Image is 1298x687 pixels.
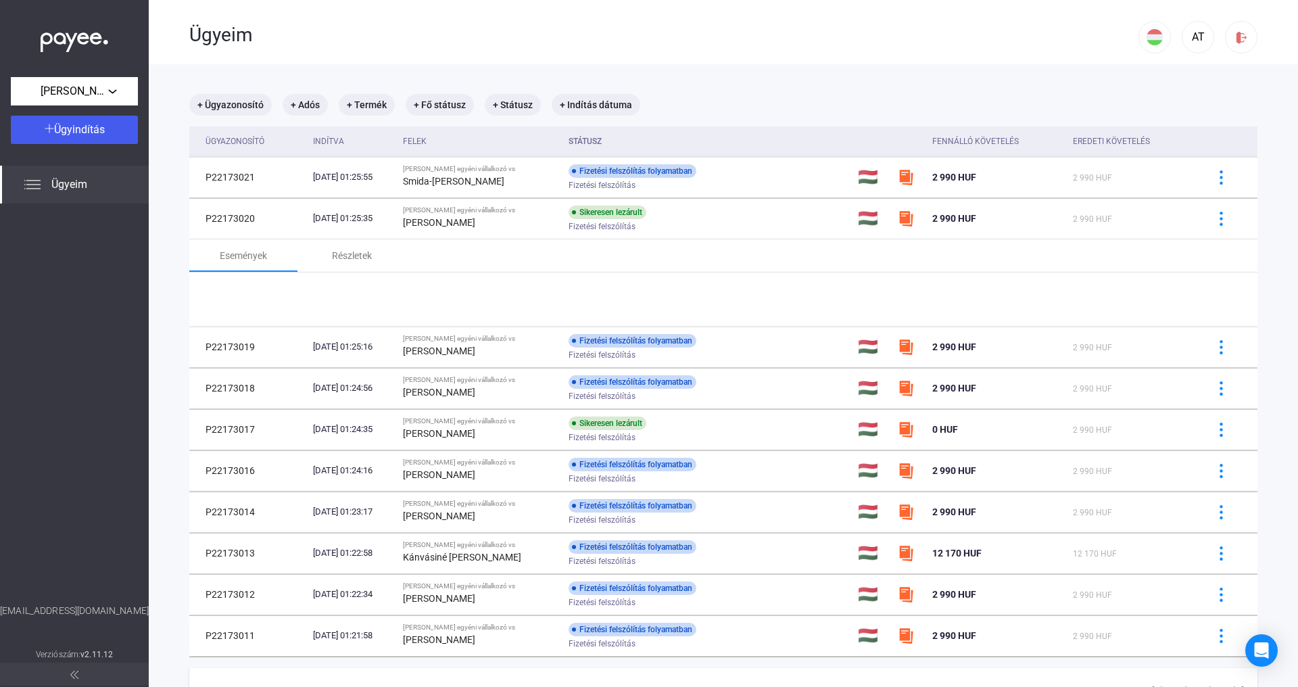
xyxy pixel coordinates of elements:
[932,465,976,476] span: 2 990 HUF
[852,368,892,408] td: 🇭🇺
[403,500,557,508] div: [PERSON_NAME] egyéni vállalkozó vs
[932,506,976,517] span: 2 990 HUF
[189,533,308,573] td: P22173013
[1207,498,1235,526] button: more-blue
[403,511,475,521] strong: [PERSON_NAME]
[852,574,892,615] td: 🇭🇺
[339,94,395,116] mat-chip: + Termék
[1073,508,1112,517] span: 2 990 HUF
[1245,634,1278,667] div: Open Intercom Messenger
[206,133,302,149] div: Ügyazonosító
[569,540,696,554] div: Fizetési felszólítás folyamatban
[1214,423,1228,437] img: more-blue
[41,83,108,99] span: [PERSON_NAME] egyéni vállalkozó
[1225,21,1257,53] button: logout-red
[313,546,392,560] div: [DATE] 01:22:58
[898,169,914,185] img: szamlazzhu-mini
[569,388,635,404] span: Fizetési felszólítás
[206,133,264,149] div: Ügyazonosító
[403,541,557,549] div: [PERSON_NAME] egyéni vállalkozó vs
[852,198,892,239] td: 🇭🇺
[283,94,328,116] mat-chip: + Adós
[1214,505,1228,519] img: more-blue
[313,423,392,436] div: [DATE] 01:24:35
[932,424,958,435] span: 0 HUF
[552,94,640,116] mat-chip: + Indítás dátuma
[313,588,392,601] div: [DATE] 01:22:34
[189,24,1138,47] div: Ügyeim
[569,636,635,652] span: Fizetési felszólítás
[1073,467,1112,476] span: 2 990 HUF
[1214,546,1228,561] img: more-blue
[932,630,976,641] span: 2 990 HUF
[898,586,914,602] img: szamlazzhu-mini
[1073,133,1190,149] div: Eredeti követelés
[932,548,982,559] span: 12 170 HUF
[569,582,696,595] div: Fizetési felszólítás folyamatban
[569,164,696,178] div: Fizetési felszólítás folyamatban
[1214,170,1228,185] img: more-blue
[403,458,557,467] div: [PERSON_NAME] egyéni vállalkozó vs
[403,593,475,604] strong: [PERSON_NAME]
[1207,333,1235,361] button: more-blue
[1207,204,1235,233] button: more-blue
[1186,29,1209,45] div: AT
[403,428,475,439] strong: [PERSON_NAME]
[403,582,557,590] div: [PERSON_NAME] egyéni vállalkozó vs
[24,176,41,193] img: list.svg
[898,504,914,520] img: szamlazzhu-mini
[898,545,914,561] img: szamlazzhu-mini
[569,458,696,471] div: Fizetési felszólítás folyamatban
[569,177,635,193] span: Fizetési felszólítás
[898,210,914,227] img: szamlazzhu-mini
[898,339,914,355] img: szamlazzhu-mini
[1073,632,1112,641] span: 2 990 HUF
[406,94,474,116] mat-chip: + Fő státusz
[1073,384,1112,394] span: 2 990 HUF
[403,417,557,425] div: [PERSON_NAME] egyéni vállalkozó vs
[1207,456,1235,485] button: more-blue
[1207,163,1235,191] button: more-blue
[1073,214,1112,224] span: 2 990 HUF
[403,176,504,187] strong: Smida-[PERSON_NAME]
[569,334,696,348] div: Fizetési felszólítás folyamatban
[403,335,557,343] div: [PERSON_NAME] egyéni vállalkozó vs
[569,499,696,513] div: Fizetési felszólítás folyamatban
[569,512,635,528] span: Fizetési felszólítás
[932,383,976,394] span: 2 990 HUF
[898,627,914,644] img: szamlazzhu-mini
[403,133,557,149] div: Felek
[313,133,344,149] div: Indítva
[80,650,113,659] strong: v2.11.12
[403,634,475,645] strong: [PERSON_NAME]
[189,492,308,532] td: P22173014
[1214,381,1228,396] img: more-blue
[403,552,521,563] strong: Kánvásiné [PERSON_NAME]
[220,247,267,264] div: Események
[1214,340,1228,354] img: more-blue
[41,25,108,53] img: white-payee-white-dot.svg
[189,615,308,656] td: P22173011
[1207,539,1235,567] button: more-blue
[569,417,646,430] div: Sikeresen lezárult
[898,380,914,396] img: szamlazzhu-mini
[1138,21,1171,53] button: HU
[70,671,78,679] img: arrow-double-left-grey.svg
[189,94,272,116] mat-chip: + Ügyazonosító
[1073,343,1112,352] span: 2 990 HUF
[1214,629,1228,643] img: more-blue
[485,94,541,116] mat-chip: + Státusz
[1207,621,1235,650] button: more-blue
[403,133,427,149] div: Felek
[898,421,914,437] img: szamlazzhu-mini
[189,198,308,239] td: P22173020
[569,553,635,569] span: Fizetési felszólítás
[313,170,392,184] div: [DATE] 01:25:55
[1073,549,1117,559] span: 12 170 HUF
[313,133,392,149] div: Indítva
[1234,30,1249,45] img: logout-red
[54,123,105,136] span: Ügyindítás
[332,247,372,264] div: Részletek
[313,505,392,519] div: [DATE] 01:23:17
[313,464,392,477] div: [DATE] 01:24:16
